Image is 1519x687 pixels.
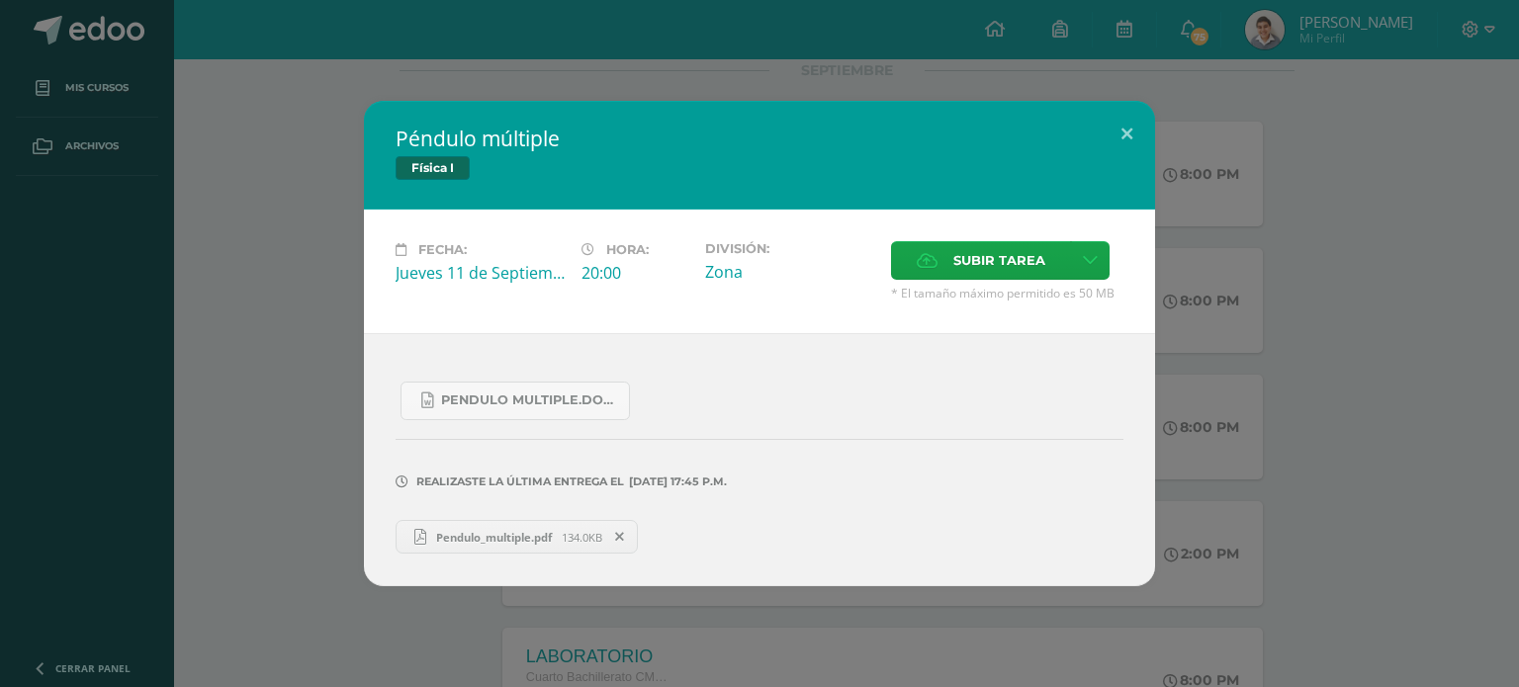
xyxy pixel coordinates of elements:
span: [DATE] 17:45 p.m. [624,481,727,482]
div: 20:00 [581,262,689,284]
div: Jueves 11 de Septiembre [396,262,566,284]
span: * El tamaño máximo permitido es 50 MB [891,285,1123,301]
h2: Péndulo múltiple [396,125,1123,152]
a: Pendulo_multiple.pdf 134.0KB [396,520,638,554]
span: Física I [396,156,470,180]
span: 134.0KB [562,530,602,545]
span: Remover entrega [603,526,637,548]
label: División: [705,241,875,256]
button: Close (Esc) [1099,101,1155,168]
div: Zona [705,261,875,283]
span: Pendulo multiple.docx [441,392,619,408]
span: Hora: [606,242,649,257]
span: Pendulo_multiple.pdf [426,530,562,545]
a: Pendulo multiple.docx [401,382,630,420]
span: Fecha: [418,242,467,257]
span: Subir tarea [953,242,1045,279]
span: Realizaste la última entrega el [416,474,624,488]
